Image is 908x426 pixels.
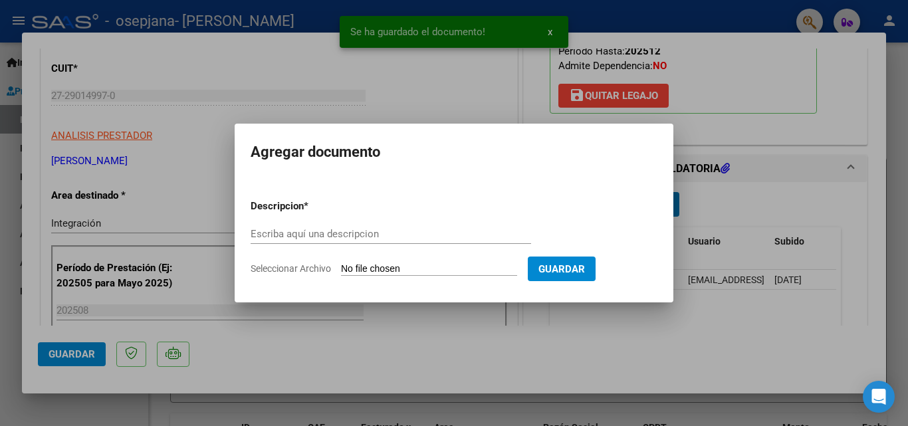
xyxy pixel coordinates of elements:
h2: Agregar documento [251,140,657,165]
span: Guardar [538,263,585,275]
p: Descripcion [251,199,373,214]
button: Guardar [528,257,596,281]
span: Seleccionar Archivo [251,263,331,274]
div: Open Intercom Messenger [863,381,895,413]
